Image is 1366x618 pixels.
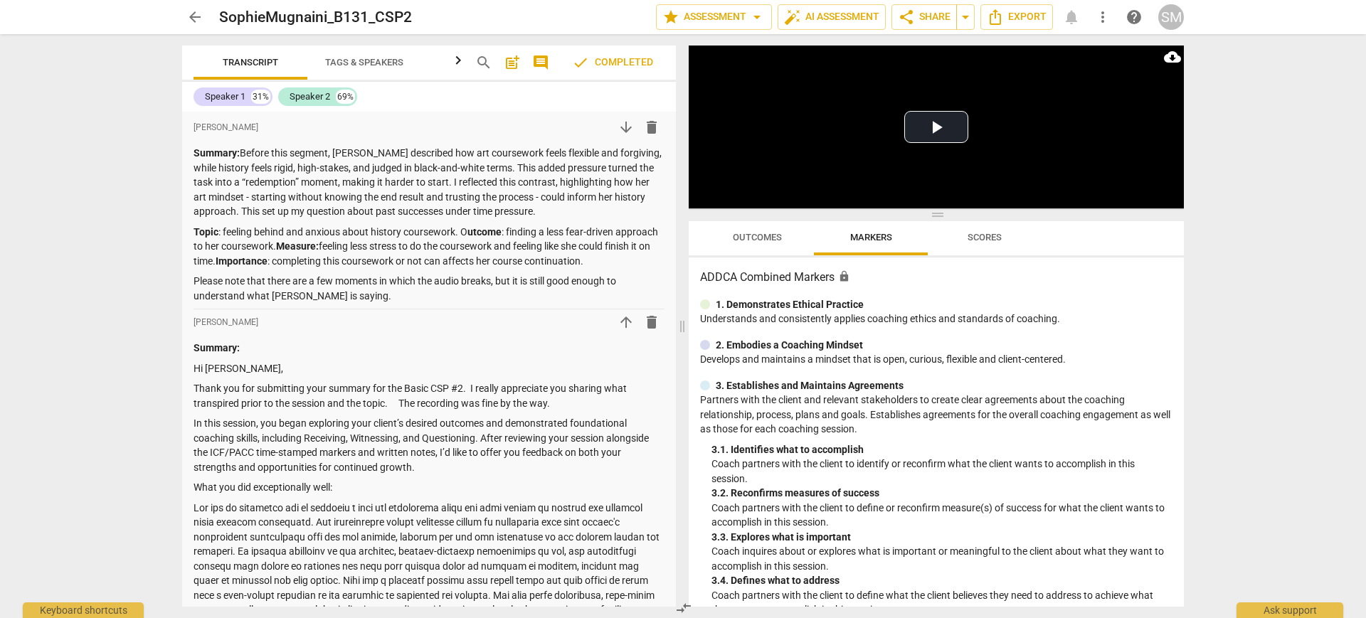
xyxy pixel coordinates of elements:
[194,480,665,495] p: What you did exceptionally well:
[501,51,524,74] button: Add summary
[467,226,502,238] strong: utcome
[618,119,635,136] span: arrow_downward
[1237,602,1343,618] div: Ask support
[784,9,879,26] span: AI Assessment
[748,9,766,26] span: arrow_drop_down
[194,122,258,134] span: [PERSON_NAME]
[784,9,801,26] span: auto_fix_high
[700,393,1172,437] p: Partners with the client and relevant stakeholders to create clear agreements about the coaching ...
[475,54,492,71] span: search
[838,270,850,282] span: Assessment is enabled for this document. The competency model is locked and follows the assessmen...
[618,314,635,331] span: arrow_upward
[850,232,892,243] span: Markers
[613,309,639,335] button: Move up
[898,9,951,26] span: Share
[572,54,653,71] span: Completed
[987,9,1047,26] span: Export
[700,311,1172,326] p: Understands and consistently applies coaching ethics and standards of coaching.
[194,274,665,303] p: Please note that there are a few moments in which the audio breaks, but it is still good enough t...
[1126,9,1143,26] span: help
[194,226,218,238] strong: Topic
[276,240,319,252] strong: Measure:
[504,54,521,71] span: post_add
[675,600,692,617] span: compare_arrows
[194,316,258,329] span: [PERSON_NAME]
[194,416,665,474] p: In this session, you began exploring your client’s desired outcomes and demonstrated foundational...
[711,457,1172,486] p: Coach partners with the client to identify or reconfirm what the client wants to accomplish in th...
[194,381,665,410] p: Thank you for submitting your summary for the Basic CSP #2. I really appreciate you sharing what ...
[1121,4,1147,30] a: Help
[662,9,766,26] span: Assessment
[23,602,144,618] div: Keyboard shortcuts
[891,4,957,30] button: Share
[716,338,863,353] p: 2. Embodies a Coaching Mindset
[532,54,549,71] span: comment
[325,57,403,68] span: Tags & Speakers
[1094,9,1111,26] span: more_vert
[205,90,245,104] div: Speaker 1
[472,51,495,74] button: Search
[711,486,1172,501] div: 3. 2. Reconfirms measures of success
[529,51,552,74] button: Show/Hide comments
[711,588,1172,617] p: Coach partners with the client to define what the client believes they need to address to achieve...
[219,9,412,26] h2: SophieMugnaini_B131_CSP2
[778,4,886,30] button: AI Assessment
[643,119,660,136] span: delete
[216,255,268,267] strong: Importance
[194,361,665,376] p: Hi [PERSON_NAME],
[613,114,639,140] button: Move down
[251,90,270,104] div: 31%
[711,530,1172,545] div: 3. 3. Explores what is important
[711,544,1172,573] p: Coach inquires about or explores what is important or meaningful to the client about what they wa...
[194,342,240,353] strong: Summary:
[643,314,660,331] span: delete
[656,4,772,30] button: Assessment
[957,9,974,26] span: arrow_drop_down
[711,442,1172,457] div: 3. 1. Identifies what to accomplish
[194,225,665,269] p: : feeling behind and anxious about history coursework. O : finding a less fear-driven approach to...
[194,146,665,219] p: Before this segment, [PERSON_NAME] described how art coursework feels flexible and forgiving, whi...
[956,4,975,30] button: Sharing summary
[1164,48,1181,65] span: cloud_download
[711,501,1172,530] p: Coach partners with the client to define or reconfirm measure(s) of success for what the client w...
[716,378,904,393] p: 3. Establishes and Maintains Agreements
[700,269,1172,286] h3: ADDCA Combined Markers
[290,90,330,104] div: Speaker 2
[194,147,240,159] strong: Summary:
[1158,4,1184,30] button: SM
[223,57,278,68] span: Transcript
[711,573,1172,588] div: 3. 4. Defines what to address
[733,232,782,243] span: Outcomes
[186,9,203,26] span: arrow_back
[968,232,1002,243] span: Scores
[572,54,589,71] span: check
[898,9,915,26] span: share
[716,297,864,312] p: 1. Demonstrates Ethical Practice
[561,48,665,77] button: Review is completed
[700,352,1172,367] p: Develops and maintains a mindset that is open, curious, flexible and client-centered.
[336,90,355,104] div: 69%
[980,4,1053,30] button: Export
[662,9,679,26] span: star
